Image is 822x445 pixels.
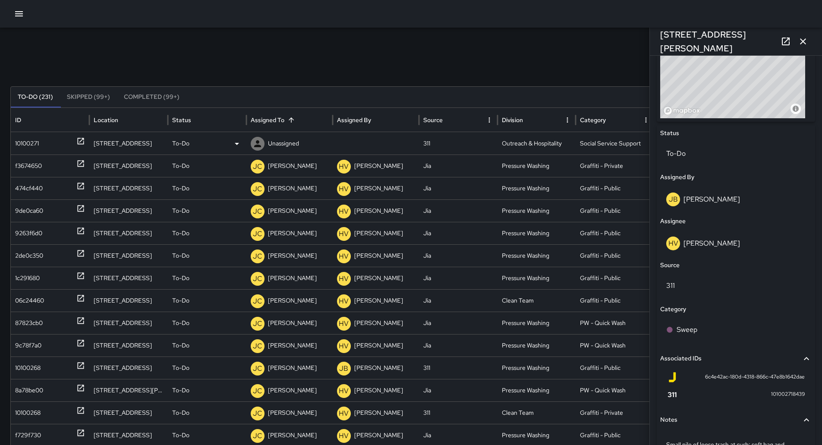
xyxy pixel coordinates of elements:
div: 29 8th Street [89,132,168,155]
p: HV [339,229,349,239]
p: [PERSON_NAME] [268,245,317,267]
div: 311 [419,401,498,424]
div: Jia [419,199,498,222]
div: Pressure Washing [498,357,576,379]
div: Pressure Washing [498,334,576,357]
p: [PERSON_NAME] [268,379,317,401]
p: HV [339,184,349,194]
div: Graffiti - Public [576,357,654,379]
div: Jia [419,267,498,289]
p: To-Do [172,200,189,222]
p: [PERSON_NAME] [354,200,403,222]
p: HV [339,206,349,217]
button: To-Do (231) [11,87,60,107]
p: To-Do [172,402,189,424]
div: Graffiti - Private [576,401,654,424]
p: JC [253,431,262,441]
p: [PERSON_NAME] [268,290,317,312]
p: To-Do [172,133,189,155]
div: Social Service Support [576,132,654,155]
p: JC [253,319,262,329]
div: Clean Team [498,289,576,312]
div: 474cf440 [15,177,43,199]
p: HV [339,341,349,351]
p: HV [339,296,349,306]
div: Pressure Washing [498,312,576,334]
div: Jia [419,222,498,244]
div: 454 Natoma Street [89,289,168,312]
div: Graffiti - Public [576,267,654,289]
div: ID [15,116,21,124]
p: [PERSON_NAME] [354,245,403,267]
div: Assigned To [251,116,284,124]
div: 06c24460 [15,290,44,312]
button: Division column menu [561,114,573,126]
button: Category column menu [640,114,652,126]
div: Graffiti - Public [576,199,654,222]
div: 311 [419,132,498,155]
p: JC [253,251,262,262]
div: Graffiti - Public [576,289,654,312]
div: 701 Minna Street [89,334,168,357]
div: PW - Quick Wash [576,379,654,401]
p: JC [253,341,262,351]
p: [PERSON_NAME] [268,312,317,334]
div: Graffiti - Public [576,244,654,267]
div: Graffiti - Public [576,222,654,244]
div: 1c291680 [15,267,40,289]
p: [PERSON_NAME] [268,222,317,244]
p: To-Do [172,177,189,199]
button: Sort [285,114,297,126]
div: 1073 Market Street [89,155,168,177]
p: To-Do [172,335,189,357]
div: 10100271 [15,133,39,155]
div: f3674650 [15,155,42,177]
p: JC [253,206,262,217]
div: Assigned By [337,116,371,124]
p: JC [253,363,262,374]
p: [PERSON_NAME] [354,267,403,289]
div: Jia [419,289,498,312]
div: 1012 Mission Street [89,177,168,199]
div: Jia [419,312,498,334]
p: HV [339,251,349,262]
p: [PERSON_NAME] [354,335,403,357]
p: JC [253,386,262,396]
p: To-Do [172,379,189,401]
div: 1001 Howard Street [89,379,168,401]
p: [PERSON_NAME] [268,335,317,357]
div: Category [580,116,606,124]
p: [PERSON_NAME] [354,177,403,199]
p: [PERSON_NAME] [268,267,317,289]
div: 9263f6d0 [15,222,42,244]
p: To-Do [172,222,189,244]
div: Pressure Washing [498,267,576,289]
div: 460 Natoma Street [89,244,168,267]
p: [PERSON_NAME] [354,155,403,177]
div: 9c78f7a0 [15,335,41,357]
div: Pressure Washing [498,155,576,177]
div: Outreach & Hospitality [498,132,576,155]
p: [PERSON_NAME] [354,222,403,244]
div: 87823cb0 [15,312,43,334]
p: JB [339,363,348,374]
div: 101 6th Street [89,199,168,222]
div: Graffiti - Private [576,155,654,177]
div: 460 Natoma Street [89,267,168,289]
p: To-Do [172,290,189,312]
div: Jia [419,334,498,357]
p: [PERSON_NAME] [354,312,403,334]
p: JC [253,296,262,306]
p: [PERSON_NAME] [268,177,317,199]
div: 10100268 [15,357,41,379]
div: Jia [419,244,498,267]
div: 101 6th Street [89,222,168,244]
div: PW - Quick Wash [576,312,654,334]
p: HV [339,431,349,441]
button: Source column menu [483,114,495,126]
p: HV [339,319,349,329]
div: Location [94,116,118,124]
div: Graffiti - Public [576,177,654,199]
div: Pressure Washing [498,199,576,222]
p: JC [253,184,262,194]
